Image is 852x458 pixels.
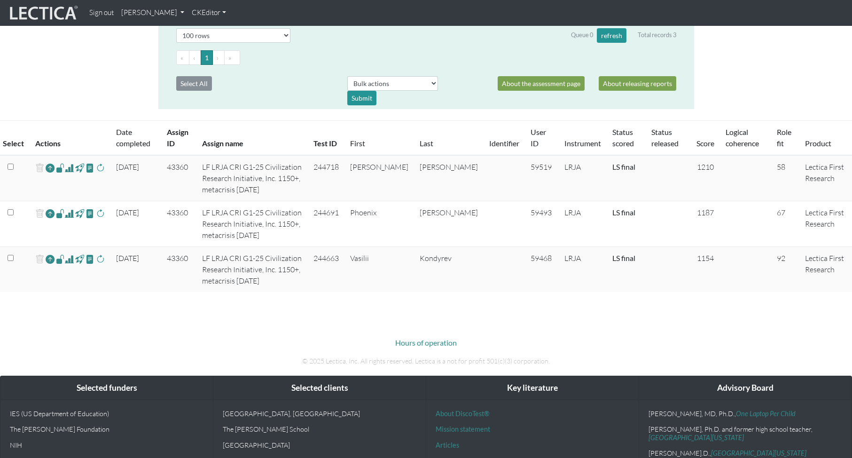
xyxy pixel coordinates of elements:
[165,356,687,366] p: © 2025 Lectica, Inc. All rights reserved. Lectica is a not for profit 501(c)(3) corporation.
[223,410,416,418] p: [GEOGRAPHIC_DATA], [GEOGRAPHIC_DATA]
[525,247,558,292] td: 59468
[344,155,414,201] td: [PERSON_NAME]
[86,162,94,173] span: view
[75,253,84,264] span: view
[56,253,65,264] span: view
[559,155,607,201] td: LRJA
[30,121,110,156] th: Actions
[344,247,414,292] td: Vasilii
[65,253,74,265] span: Analyst score
[639,376,852,400] div: Advisory Board
[176,50,676,65] ul: Pagination
[8,4,78,22] img: lecticalive
[196,121,308,156] th: Assign name
[525,201,558,247] td: 59493
[56,208,65,219] span: view
[531,127,546,148] a: User ID
[308,121,344,156] th: Test ID
[223,425,416,433] p: The [PERSON_NAME] School
[110,247,161,292] td: [DATE]
[176,76,212,91] button: Select All
[777,208,785,217] span: 67
[571,28,676,43] div: Queue 0 Total records 3
[777,127,791,148] a: Role fit
[436,441,459,449] a: Articles
[56,162,65,173] span: view
[414,247,484,292] td: Kondyrev
[525,155,558,201] td: 59519
[799,247,852,292] td: Lectica First Research
[46,253,55,266] a: Reopen
[96,162,105,174] span: rescore
[597,28,626,43] button: refresh
[75,208,84,219] span: view
[196,155,308,201] td: LF LRJA CRI G1-25 Civilization Research Initiative, Inc. 1150+, metacrisis [DATE]
[308,155,344,201] td: 244718
[777,162,785,172] span: 58
[0,376,213,400] div: Selected funders
[799,201,852,247] td: Lectica First Research
[223,441,416,449] p: [GEOGRAPHIC_DATA]
[436,425,490,433] a: Mission statement
[612,127,634,148] a: Status scored
[649,434,744,442] a: [GEOGRAPHIC_DATA][US_STATE]
[559,201,607,247] td: LRJA
[116,127,150,148] a: Date completed
[308,247,344,292] td: 244663
[35,207,44,221] span: delete
[612,162,635,171] a: Completed = assessment has been completed; CS scored = assessment has been CLAS scored; LS scored...
[75,162,84,173] span: view
[697,208,714,217] span: 1187
[86,4,117,22] a: Sign out
[414,201,484,247] td: [PERSON_NAME]
[420,139,433,148] a: Last
[697,253,714,263] span: 1154
[711,449,806,457] a: [GEOGRAPHIC_DATA][US_STATE]
[414,155,484,201] td: [PERSON_NAME]
[344,201,414,247] td: Phoenix
[35,253,44,266] span: delete
[649,425,842,442] p: [PERSON_NAME], Ph.D. and former high school teacher,
[86,253,94,264] span: view
[117,4,188,22] a: [PERSON_NAME]
[96,208,105,219] span: rescore
[110,201,161,247] td: [DATE]
[161,155,197,201] td: 43360
[599,76,676,91] a: About releasing reports
[10,410,203,418] p: IES (US Department of Education)
[161,247,197,292] td: 43360
[46,207,55,221] a: Reopen
[805,139,831,148] a: Product
[86,208,94,219] span: view
[65,208,74,219] span: Analyst score
[726,127,759,148] a: Logical coherence
[308,201,344,247] td: 244691
[649,410,842,418] p: [PERSON_NAME], MD, Ph.D.,
[697,162,714,172] span: 1210
[436,410,489,418] a: About DiscoTest®
[161,201,197,247] td: 43360
[489,139,519,148] a: Identifier
[498,76,585,91] a: About the assessment page
[201,50,213,65] button: Go to page 1
[110,155,161,201] td: [DATE]
[196,201,308,247] td: LF LRJA CRI G1-25 Civilization Research Initiative, Inc. 1150+, metacrisis [DATE]
[46,161,55,175] a: Reopen
[777,253,785,263] span: 92
[799,155,852,201] td: Lectica First Research
[564,139,601,148] a: Instrument
[649,449,842,457] p: [PERSON_NAME].D.,
[10,441,203,449] p: NIH
[10,425,203,433] p: The [PERSON_NAME] Foundation
[35,161,44,175] span: delete
[395,338,457,347] a: Hours of operation
[347,91,376,105] div: Submit
[213,376,426,400] div: Selected clients
[559,247,607,292] td: LRJA
[736,410,796,418] a: One Laptop Per Child
[350,139,365,148] a: First
[188,4,230,22] a: CKEditor
[696,139,714,148] a: Score
[612,208,635,217] a: Completed = assessment has been completed; CS scored = assessment has been CLAS scored; LS scored...
[96,253,105,265] span: rescore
